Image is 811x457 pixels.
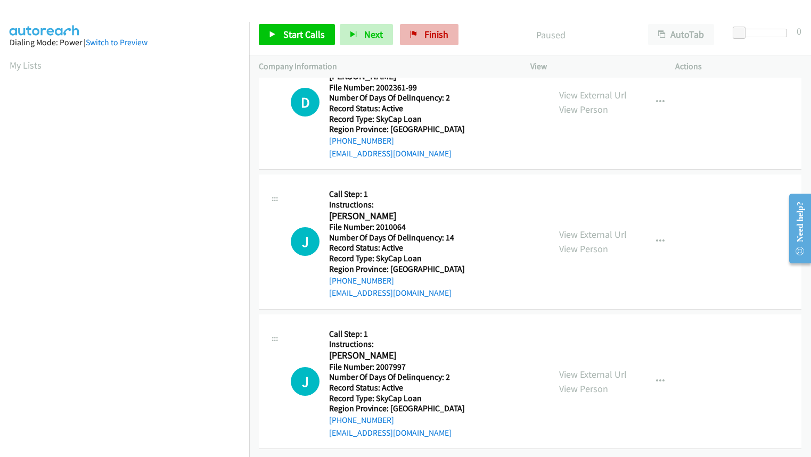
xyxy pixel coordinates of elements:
a: [PHONE_NUMBER] [329,415,394,425]
h5: Record Status: Active [329,383,465,393]
h1: J [291,227,320,256]
p: Actions [675,60,801,73]
h5: Number Of Days Of Delinquency: 2 [329,93,465,103]
h5: File Number: 2007997 [329,362,465,372]
a: View Person [559,243,608,255]
a: [EMAIL_ADDRESS][DOMAIN_NAME] [329,148,452,159]
h5: Region Province: [GEOGRAPHIC_DATA] [329,124,465,135]
h5: Record Type: SkyCap Loan [329,114,465,124]
a: View Person [559,383,608,395]
h5: Record Status: Active [329,243,465,253]
h5: Record Type: SkyCap Loan [329,393,465,404]
a: View External Url [559,228,627,240]
h5: Instructions: [329,339,465,350]
a: Switch to Preview [86,37,148,47]
div: The call is yet to be attempted [291,88,320,117]
h1: D [291,88,320,117]
h1: J [291,367,320,396]
span: Next [364,28,383,40]
a: Start Calls [259,24,335,45]
h2: [PERSON_NAME] [329,210,453,222]
a: View External Url [559,368,627,380]
a: [PHONE_NUMBER] [329,136,394,146]
span: Start Calls [283,28,325,40]
h5: Record Type: SkyCap Loan [329,253,465,264]
a: [EMAIL_ADDRESS][DOMAIN_NAME] [329,428,452,438]
iframe: Resource Center [780,186,811,271]
span: Finish [424,28,448,40]
p: View [530,60,657,73]
h5: Region Province: [GEOGRAPHIC_DATA] [329,264,465,275]
h5: Number Of Days Of Delinquency: 2 [329,372,465,383]
a: Finish [400,24,458,45]
div: The call is yet to be attempted [291,367,320,396]
div: Delay between calls (in seconds) [738,29,787,37]
h5: Call Step: 1 [329,329,465,339]
div: The call is yet to be attempted [291,227,320,256]
button: AutoTab [648,24,714,45]
p: Paused [473,28,629,42]
h5: File Number: 2010064 [329,222,465,232]
a: My Lists [10,59,42,71]
h2: [PERSON_NAME] [329,350,453,362]
h5: Call Step: 1 [329,189,465,200]
h5: File Number: 2002361-99 [329,82,465,93]
a: [EMAIL_ADDRESS][DOMAIN_NAME] [329,288,452,298]
a: [PHONE_NUMBER] [329,276,394,286]
a: View Person [559,103,608,115]
h5: Record Status: Active [329,103,465,114]
div: Dialing Mode: Power | [10,36,240,49]
p: Company Information [259,60,511,73]
h5: Number Of Days Of Delinquency: 14 [329,232,465,243]
h5: Instructions: [329,200,465,210]
h5: Region Province: [GEOGRAPHIC_DATA] [329,403,465,414]
a: View External Url [559,89,627,101]
div: 0 [797,24,801,38]
button: Next [340,24,393,45]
